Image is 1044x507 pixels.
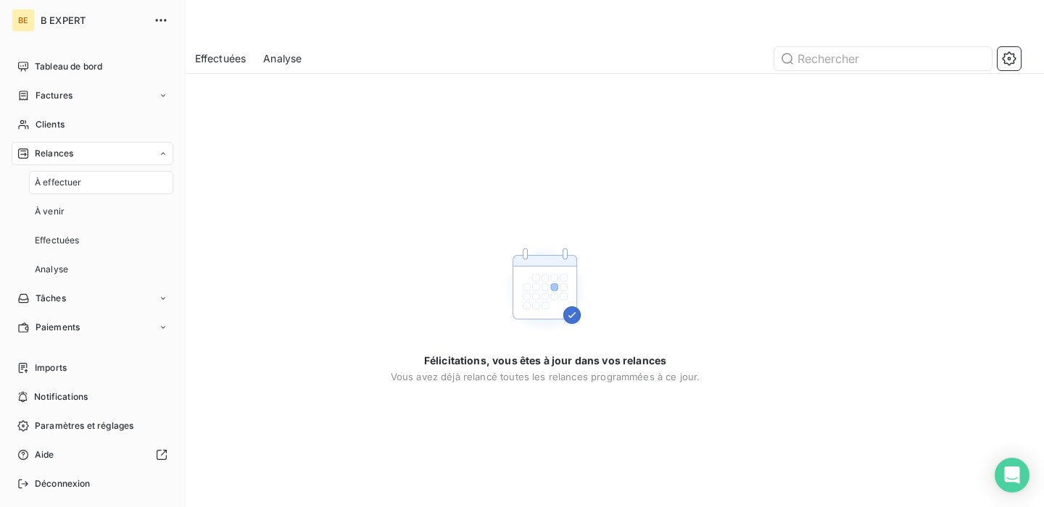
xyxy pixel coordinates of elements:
[12,9,35,32] div: BE
[12,443,173,466] a: Aide
[499,243,592,336] img: Empty state
[35,419,133,432] span: Paramètres et réglages
[35,448,54,461] span: Aide
[35,477,91,490] span: Déconnexion
[35,147,73,160] span: Relances
[424,353,666,368] span: Félicitations, vous êtes à jour dans vos relances
[35,176,82,189] span: À effectuer
[41,14,145,26] span: B EXPERT
[263,51,302,66] span: Analyse
[36,89,72,102] span: Factures
[35,234,80,247] span: Effectuées
[195,51,246,66] span: Effectuées
[35,205,65,218] span: À venir
[35,361,67,374] span: Imports
[391,371,700,382] span: Vous avez déjà relancé toutes les relances programmées à ce jour.
[995,458,1029,493] div: Open Intercom Messenger
[774,47,992,70] input: Rechercher
[35,263,68,276] span: Analyse
[34,390,88,403] span: Notifications
[36,292,66,305] span: Tâches
[35,60,102,73] span: Tableau de bord
[36,118,65,131] span: Clients
[36,321,80,334] span: Paiements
